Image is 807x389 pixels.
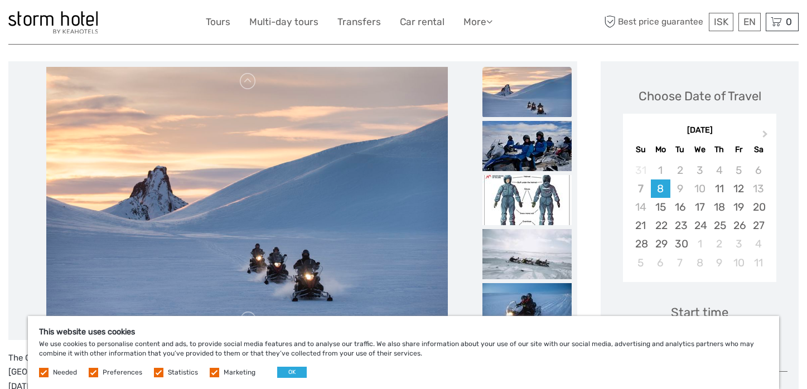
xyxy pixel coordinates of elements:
[39,327,768,337] h5: This website uses cookies
[729,179,748,198] div: Choose Friday, September 12th, 2025
[670,235,690,253] div: Choose Tuesday, September 30th, 2025
[670,216,690,235] div: Choose Tuesday, September 23rd, 2025
[482,229,572,279] img: 6f92886cdbd84647accd9087a435d263_slider_thumbnail.jpeg
[337,14,381,30] a: Transfers
[631,235,650,253] div: Choose Sunday, September 28th, 2025
[249,14,318,30] a: Multi-day tours
[482,175,572,225] img: 8c871eccc91c46f09d5cf47ccbf753a9_slider_thumbnail.jpeg
[670,179,690,198] div: Not available Tuesday, September 9th, 2025
[729,254,748,272] div: Choose Friday, October 10th, 2025
[748,179,768,198] div: Not available Saturday, September 13th, 2025
[46,67,448,334] img: 639669f3b0314d81813c9e080ae6c491_main_slider.jpg
[709,235,729,253] div: Choose Thursday, October 2nd, 2025
[748,198,768,216] div: Choose Saturday, September 20th, 2025
[53,368,77,377] label: Needed
[482,283,572,333] img: b17046e268724dbf952013196d8752c7_slider_thumbnail.jpeg
[670,142,690,157] div: Tu
[651,254,670,272] div: Choose Monday, October 6th, 2025
[482,121,572,171] img: beb7156f110246c398c407fde2ae5fce_slider_thumbnail.jpg
[671,304,728,321] div: Start time
[128,17,142,31] button: Open LiveChat chat widget
[784,16,794,27] span: 0
[601,13,706,31] span: Best price guarantee
[651,142,670,157] div: Mo
[631,198,650,216] div: Not available Sunday, September 14th, 2025
[670,198,690,216] div: Choose Tuesday, September 16th, 2025
[277,367,307,378] button: OK
[748,142,768,157] div: Sa
[482,67,572,117] img: 639669f3b0314d81813c9e080ae6c491_slider_thumbnail.jpg
[463,14,492,30] a: More
[690,179,709,198] div: Not available Wednesday, September 10th, 2025
[623,125,776,137] div: [DATE]
[631,254,650,272] div: Choose Sunday, October 5th, 2025
[400,14,444,30] a: Car rental
[690,198,709,216] div: Choose Wednesday, September 17th, 2025
[709,142,729,157] div: Th
[709,161,729,179] div: Not available Thursday, September 4th, 2025
[709,198,729,216] div: Choose Thursday, September 18th, 2025
[224,368,255,377] label: Marketing
[639,87,761,105] div: Choose Date of Travel
[670,254,690,272] div: Choose Tuesday, October 7th, 2025
[757,128,775,145] button: Next Month
[690,142,709,157] div: We
[631,142,650,157] div: Su
[28,316,779,389] div: We use cookies to personalise content and ads, to provide social media features and to analyse ou...
[748,161,768,179] div: Not available Saturday, September 6th, 2025
[738,13,761,31] div: EN
[709,216,729,235] div: Choose Thursday, September 25th, 2025
[8,11,98,33] img: 100-ccb843ef-9ccf-4a27-8048-e049ba035d15_logo_small.jpg
[690,254,709,272] div: Choose Wednesday, October 8th, 2025
[626,161,772,272] div: month 2025-09
[729,198,748,216] div: Choose Friday, September 19th, 2025
[748,235,768,253] div: Choose Saturday, October 4th, 2025
[168,368,198,377] label: Statistics
[729,216,748,235] div: Choose Friday, September 26th, 2025
[690,216,709,235] div: Choose Wednesday, September 24th, 2025
[631,179,650,198] div: Not available Sunday, September 7th, 2025
[16,20,126,28] p: We're away right now. Please check back later!
[651,235,670,253] div: Choose Monday, September 29th, 2025
[714,16,728,27] span: ISK
[690,161,709,179] div: Not available Wednesday, September 3rd, 2025
[729,235,748,253] div: Choose Friday, October 3rd, 2025
[709,254,729,272] div: Choose Thursday, October 9th, 2025
[709,179,729,198] div: Choose Thursday, September 11th, 2025
[690,235,709,253] div: Choose Wednesday, October 1st, 2025
[729,142,748,157] div: Fr
[729,161,748,179] div: Not available Friday, September 5th, 2025
[651,198,670,216] div: Choose Monday, September 15th, 2025
[748,254,768,272] div: Choose Saturday, October 11th, 2025
[206,14,230,30] a: Tours
[748,216,768,235] div: Choose Saturday, September 27th, 2025
[651,179,670,198] div: Choose Monday, September 8th, 2025
[651,161,670,179] div: Not available Monday, September 1st, 2025
[651,216,670,235] div: Choose Monday, September 22nd, 2025
[670,161,690,179] div: Not available Tuesday, September 2nd, 2025
[631,216,650,235] div: Choose Sunday, September 21st, 2025
[631,161,650,179] div: Not available Sunday, August 31st, 2025
[103,368,142,377] label: Preferences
